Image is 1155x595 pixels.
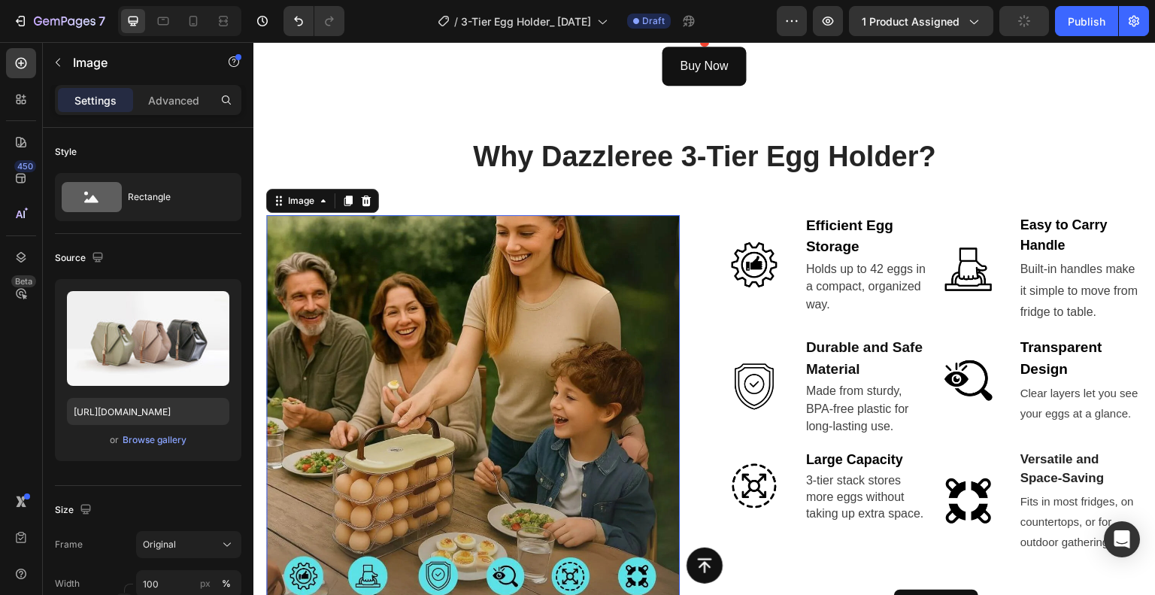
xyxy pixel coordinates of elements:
div: px [200,577,211,590]
img: Alt Image [689,433,741,485]
span: 3-Tier Egg Holder_ [DATE] [461,14,591,29]
div: Size [55,500,95,521]
strong: Transparent Design [767,297,849,335]
div: Open Intercom Messenger [1104,521,1140,557]
p: Buy Now [427,14,475,35]
input: https://example.com/image.jpg [67,398,229,425]
span: 1 product assigned [862,14,959,29]
div: Source [55,248,107,269]
div: Beta [11,275,36,287]
strong: Easy to Carry Handle [767,175,854,211]
p: Clear layers let you see your eggs at a glance. [767,341,890,381]
button: 1 product assigned [849,6,993,36]
div: Undo/Redo [283,6,344,36]
img: preview-image [67,291,229,386]
p: Settings [74,93,117,108]
button: Browse gallery [122,433,187,448]
iframe: Design area [253,42,1155,595]
button: px [217,575,235,593]
span: / [454,14,458,29]
p: 7 [99,12,105,30]
label: Width [55,577,80,590]
div: % [222,577,231,590]
div: 450 [14,160,36,172]
div: Browse gallery [123,433,186,447]
h2: Why Dazzleree 3-Tier Egg Holder? [11,95,891,135]
a: Buy Now [409,5,493,44]
label: Frame [55,538,83,551]
button: 7 [6,6,112,36]
div: Publish [1068,14,1105,29]
span: Original [143,538,176,551]
img: Alt Image [474,318,527,371]
strong: Large Capacity [553,410,650,425]
p: Image [73,53,201,71]
span: Holds up to 42 eggs in a compact, organized way. [553,220,672,269]
img: Alt Image [689,201,741,253]
p: Versatile and Space-Saving [767,408,890,446]
img: Alt Image [689,312,741,365]
button: % [196,575,214,593]
img: Alt Image [13,173,426,587]
strong: Durable and Safe Material [553,297,669,335]
strong: Efficient Egg Storage [553,175,640,213]
div: Rectangle [128,180,220,214]
button: Original [136,531,241,558]
span: Made from sturdy, BPA-free plastic for long-lasting use. [553,342,656,390]
p: Advanced [148,93,199,108]
div: Image [32,152,64,165]
div: Style [55,145,77,159]
img: Alt Image [474,417,527,470]
span: or [110,431,119,449]
img: Alt Image [474,196,527,249]
p: Fits in most fridges, on countertops, or for outdoor gatherings. [767,449,890,510]
span: 3-tier stack stores more eggs without taking up extra space. [553,432,671,478]
p: Built-in handles make it simple to move from fridge to table. [767,217,890,281]
span: Draft [642,14,665,28]
button: Publish [1055,6,1118,36]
